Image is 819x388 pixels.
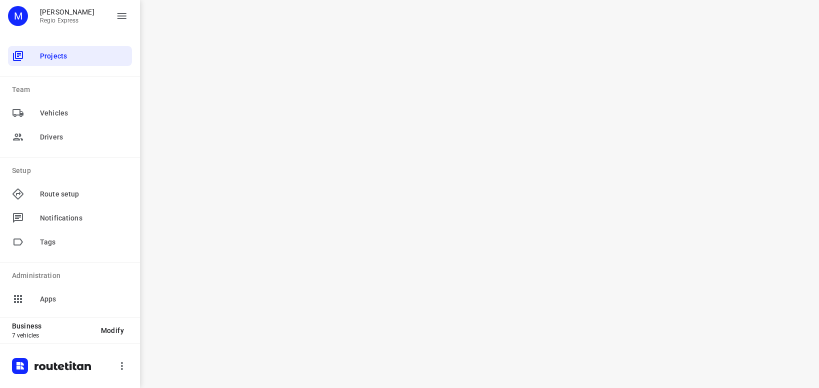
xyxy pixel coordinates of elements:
span: Notifications [40,213,128,223]
p: 7 vehicles [12,332,93,339]
span: Drivers [40,132,128,142]
p: Setup [12,165,132,176]
p: Team [12,84,132,95]
span: Projects [40,51,128,61]
span: Apps [40,294,128,304]
span: Route setup [40,189,128,199]
div: Projects [8,46,132,66]
span: Tags [40,237,128,247]
span: Modify [101,326,124,334]
div: Route setup [8,184,132,204]
button: Modify [93,321,132,339]
div: Notifications [8,208,132,228]
div: Drivers [8,127,132,147]
div: M [8,6,28,26]
p: Regio Express [40,17,94,24]
div: Tags [8,232,132,252]
p: Administration [12,270,132,281]
div: Apps [8,289,132,309]
span: Vehicles [40,108,128,118]
div: Vehicles [8,103,132,123]
p: Max Bisseling [40,8,94,16]
p: Business [12,322,93,330]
